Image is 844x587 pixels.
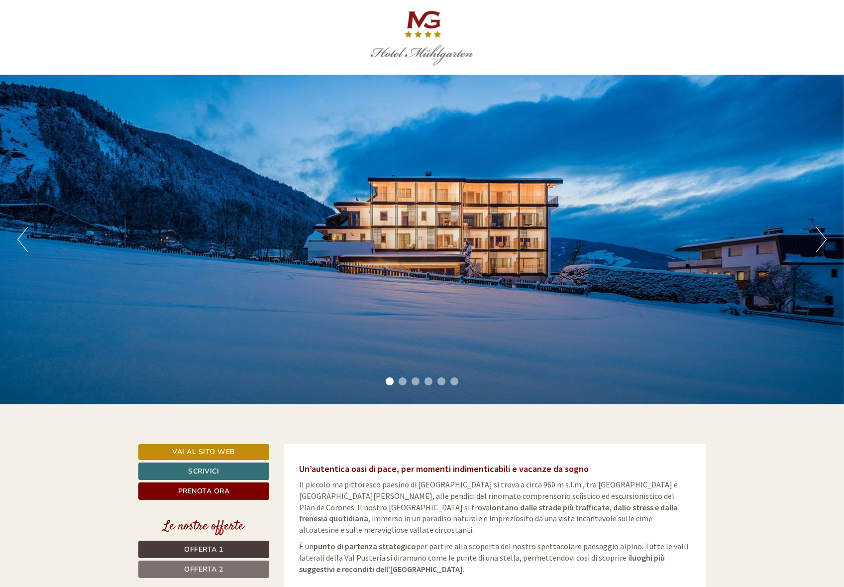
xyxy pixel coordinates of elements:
[138,463,269,480] a: Scrivici
[299,541,688,574] span: È un per partire alla scoperta del nostro spettacolare paesaggio alpino. Tutte le valli laterali ...
[138,517,269,536] div: Le nostre offerte
[299,479,678,535] span: Il piccolo ma pittoresco paesino di [GEOGRAPHIC_DATA] si trova a circa 960 m s.l.m., tra [GEOGRAP...
[314,541,416,551] strong: punto di partenza strategico
[138,482,269,500] a: Prenota ora
[184,565,223,574] span: Offerta 2
[299,553,665,574] strong: luoghi più suggestivi e reconditi dell’[GEOGRAPHIC_DATA].
[299,502,678,524] strong: lontano dalle strade più trafficate, dallo stress e dalla frenesia quotidiana
[816,227,827,252] button: Next
[17,227,28,252] button: Previous
[138,444,269,460] a: Vai al sito web
[299,463,589,474] span: Un’autentica oasi di pace, per momenti indimenticabili e vacanze da sogno
[184,545,223,554] span: Offerta 1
